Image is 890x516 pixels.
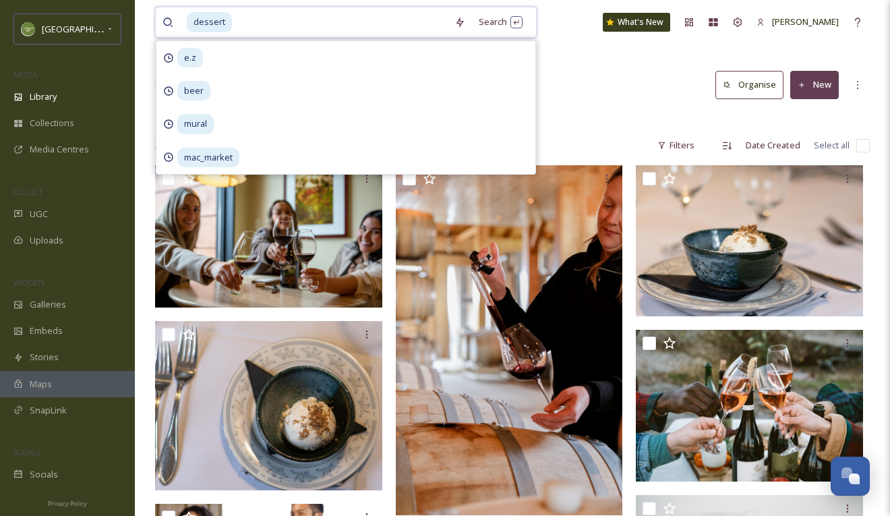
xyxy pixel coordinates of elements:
[396,165,623,515] img: Hazelfern_2.png
[30,208,48,221] span: UGC
[636,330,863,482] img: CherylJuetten-brut-rose-cheers.jpg
[187,12,232,32] span: dessert
[472,9,529,35] div: Search
[155,165,382,308] img: TheAllison_1.png
[30,143,89,156] span: Media Centres
[30,298,66,311] span: Galleries
[603,13,670,32] a: What's New
[30,378,52,391] span: Maps
[30,90,57,103] span: Library
[831,457,870,496] button: Open Chat
[48,499,87,508] span: Privacy Policy
[48,494,87,511] a: Privacy Policy
[30,117,74,130] span: Collections
[772,16,839,28] span: [PERSON_NAME]
[30,351,59,364] span: Stories
[13,447,40,457] span: SOCIALS
[155,139,187,152] span: 273 file s
[30,324,63,337] span: Embeds
[177,48,203,67] span: e.z
[30,404,67,417] span: SnapLink
[22,22,35,36] img: images.png
[177,81,210,101] span: beer
[715,71,790,98] a: Organise
[177,148,239,167] span: mac_market
[42,22,127,35] span: [GEOGRAPHIC_DATA]
[750,9,845,35] a: [PERSON_NAME]
[177,114,214,134] span: mural
[790,71,839,98] button: New
[30,468,58,481] span: Socials
[739,132,807,159] div: Date Created
[13,187,42,197] span: COLLECT
[651,132,701,159] div: Filters
[13,69,37,80] span: MEDIA
[814,139,850,152] span: Select all
[30,234,63,247] span: Uploads
[636,165,863,316] img: SUBTERRA_Mariah Johnston (15).jpg
[715,71,783,98] button: Organise
[13,277,44,287] span: WIDGETS
[155,321,382,490] img: SUBTERRA_Mariah Johnston (11).jpg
